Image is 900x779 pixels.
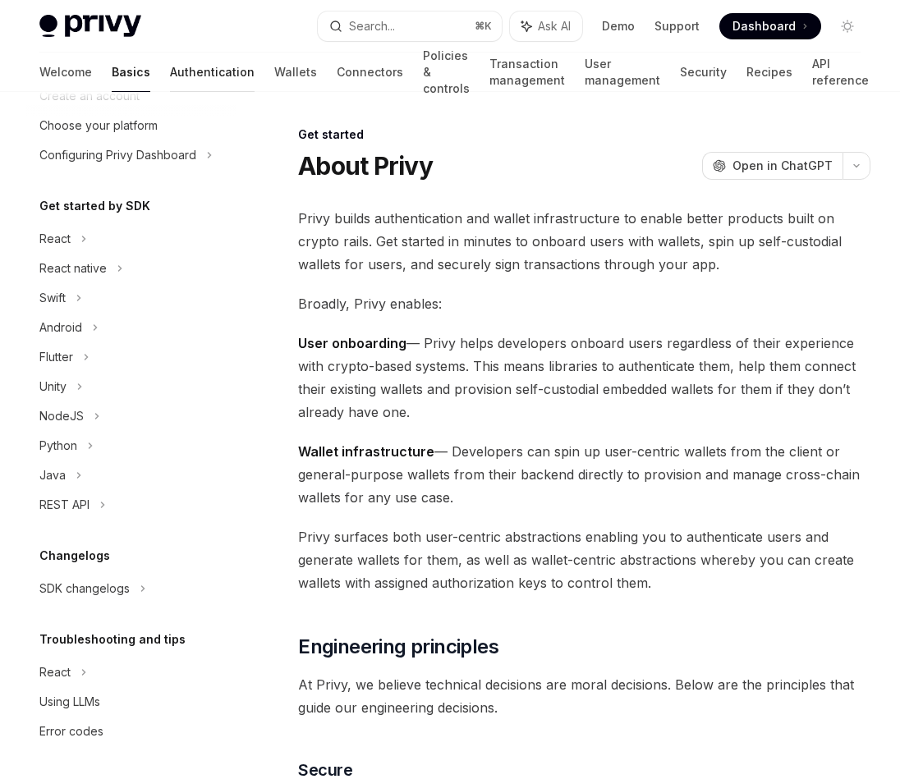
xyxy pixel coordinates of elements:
span: Engineering principles [298,634,498,660]
a: Welcome [39,53,92,92]
div: Swift [39,288,66,308]
a: Using LLMs [26,687,236,717]
div: React native [39,259,107,278]
button: Open in ChatGPT [702,152,843,180]
a: User management [585,53,660,92]
span: Broadly, Privy enables: [298,292,870,315]
div: REST API [39,495,90,515]
div: Using LLMs [39,692,100,712]
a: Authentication [170,53,255,92]
a: Recipes [746,53,792,92]
strong: User onboarding [298,335,406,351]
span: — Developers can spin up user-centric wallets from the client or general-purpose wallets from the... [298,440,870,509]
a: Connectors [337,53,403,92]
div: Error codes [39,722,103,741]
span: Dashboard [732,18,796,34]
a: Security [680,53,727,92]
span: At Privy, we believe technical decisions are moral decisions. Below are the principles that guide... [298,673,870,719]
div: SDK changelogs [39,579,130,598]
div: Choose your platform [39,116,158,135]
div: Configuring Privy Dashboard [39,145,196,165]
div: Search... [349,16,395,36]
a: Choose your platform [26,111,236,140]
span: Open in ChatGPT [732,158,833,174]
div: Java [39,465,66,485]
div: Python [39,436,77,456]
a: Policies & controls [423,53,470,92]
button: Search...⌘K [318,11,503,41]
div: Android [39,318,82,337]
a: Basics [112,53,150,92]
a: API reference [812,53,869,92]
h5: Get started by SDK [39,196,150,216]
a: Demo [602,18,635,34]
span: — Privy helps developers onboard users regardless of their experience with crypto-based systems. ... [298,332,870,424]
span: Privy surfaces both user-centric abstractions enabling you to authenticate users and generate wal... [298,525,870,594]
h1: About Privy [298,151,433,181]
div: React [39,229,71,249]
a: Error codes [26,717,236,746]
img: light logo [39,15,141,38]
span: Ask AI [538,18,571,34]
div: React [39,662,71,682]
a: Transaction management [489,53,565,92]
h5: Troubleshooting and tips [39,630,186,649]
a: Wallets [274,53,317,92]
div: Unity [39,377,67,396]
a: Support [654,18,700,34]
div: Get started [298,126,870,143]
button: Toggle dark mode [834,13,861,39]
strong: Wallet infrastructure [298,443,434,460]
span: Privy builds authentication and wallet infrastructure to enable better products built on crypto r... [298,207,870,276]
div: NodeJS [39,406,84,426]
a: Dashboard [719,13,821,39]
span: ⌘ K [475,20,492,33]
div: Flutter [39,347,73,367]
h5: Changelogs [39,546,110,566]
button: Ask AI [510,11,582,41]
